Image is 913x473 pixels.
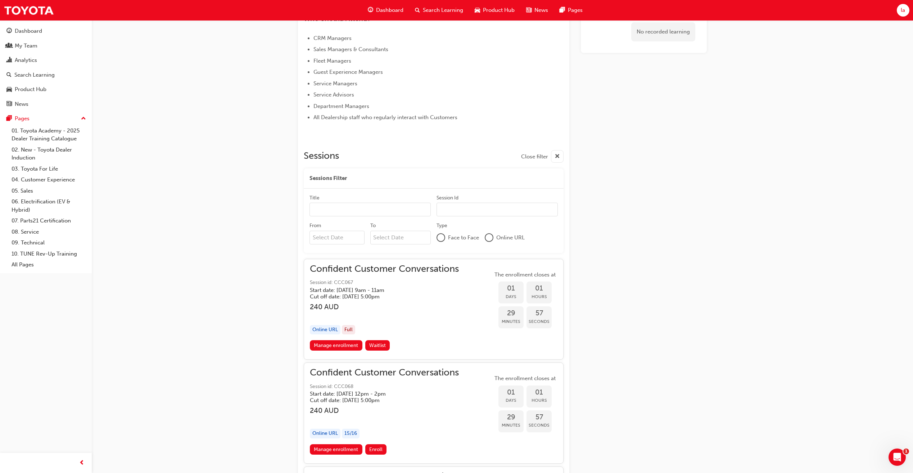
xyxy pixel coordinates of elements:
[9,259,89,270] a: All Pages
[526,293,552,301] span: Hours
[370,222,376,229] div: To
[409,3,469,18] a: search-iconSearch Learning
[498,388,524,397] span: 01
[15,27,42,35] div: Dashboard
[310,325,340,335] div: Online URL
[498,413,524,422] span: 29
[889,449,906,466] iframe: Intercom live chat
[3,68,89,82] a: Search Learning
[310,429,340,438] div: Online URL
[493,271,557,279] span: The enrollment closes at
[313,114,457,121] span: All Dealership staff who regularly interact with Customers
[6,116,12,122] span: pages-icon
[526,309,552,317] span: 57
[310,397,447,404] h5: Cut off date: [DATE] 5:00pm
[9,215,89,226] a: 07. Parts21 Certification
[313,80,357,87] span: Service Managers
[365,340,390,351] button: Waitlist
[9,226,89,238] a: 08. Service
[6,86,12,93] span: car-icon
[3,24,89,38] a: Dashboard
[9,163,89,175] a: 03. Toyota For Life
[9,144,89,163] a: 02. New - Toyota Dealer Induction
[498,396,524,405] span: Days
[469,3,520,18] a: car-iconProduct Hub
[560,6,565,15] span: pages-icon
[3,83,89,96] a: Product Hub
[526,6,532,15] span: news-icon
[15,42,37,50] div: My Team
[313,35,352,41] span: CRM Managers
[521,153,548,161] span: Close filter
[493,374,557,383] span: The enrollment closes at
[3,98,89,111] a: News
[437,194,458,202] div: Session Id
[3,112,89,125] button: Pages
[903,449,909,454] span: 1
[897,4,909,17] button: la
[368,6,373,15] span: guage-icon
[568,6,583,14] span: Pages
[310,369,557,457] button: Confident Customer ConversationsSession id: CCC068Start date: [DATE] 12pm - 2pm Cut off date: [DA...
[310,340,362,351] a: Manage enrollment
[534,6,548,14] span: News
[310,279,459,287] span: Session id: CCC067
[437,203,558,216] input: Session Id
[9,248,89,260] a: 10. TUNE Rev-Up Training
[79,459,85,468] span: prev-icon
[309,194,320,202] div: Title
[14,71,55,79] div: Search Learning
[342,429,360,438] div: 15 / 16
[554,3,588,18] a: pages-iconPages
[313,91,354,98] span: Service Advisors
[423,6,463,14] span: Search Learning
[526,413,552,422] span: 57
[310,265,557,353] button: Confident Customer ConversationsSession id: CCC067Start date: [DATE] 9am - 11am Cut off date: [DA...
[342,325,355,335] div: Full
[9,237,89,248] a: 09. Technical
[6,43,12,49] span: people-icon
[6,72,12,78] span: search-icon
[310,303,459,311] h3: 240 AUD
[15,56,37,64] div: Analytics
[310,383,459,391] span: Session id: CCC068
[304,150,339,163] h2: Sessions
[3,23,89,112] button: DashboardMy TeamAnalyticsSearch LearningProduct HubNews
[498,317,524,326] span: Minutes
[309,222,321,229] div: From
[475,6,480,15] span: car-icon
[901,6,905,14] span: la
[526,284,552,293] span: 01
[498,284,524,293] span: 01
[362,3,409,18] a: guage-iconDashboard
[376,6,403,14] span: Dashboard
[9,174,89,185] a: 04. Customer Experience
[4,2,54,18] a: Trak
[81,114,86,123] span: up-icon
[496,234,525,242] span: Online URL
[520,3,554,18] a: news-iconNews
[483,6,515,14] span: Product Hub
[6,57,12,64] span: chart-icon
[9,196,89,215] a: 06. Electrification (EV & Hybrid)
[498,293,524,301] span: Days
[526,421,552,429] span: Seconds
[310,293,447,300] h5: Cut off date: [DATE] 5:00pm
[9,185,89,197] a: 05. Sales
[365,444,387,455] button: Enroll
[555,152,560,161] span: cross-icon
[9,125,89,144] a: 01. Toyota Academy - 2025 Dealer Training Catalogue
[526,396,552,405] span: Hours
[310,287,447,293] h5: Start date: [DATE] 9am - 11am
[6,28,12,35] span: guage-icon
[369,446,383,452] span: Enroll
[448,234,479,242] span: Face to Face
[15,114,30,123] div: Pages
[313,103,369,109] span: Department Managers
[309,231,365,244] input: From
[310,391,447,397] h5: Start date: [DATE] 12pm - 2pm
[15,100,28,108] div: News
[6,101,12,108] span: news-icon
[369,342,386,348] span: Waitlist
[310,369,459,377] span: Confident Customer Conversations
